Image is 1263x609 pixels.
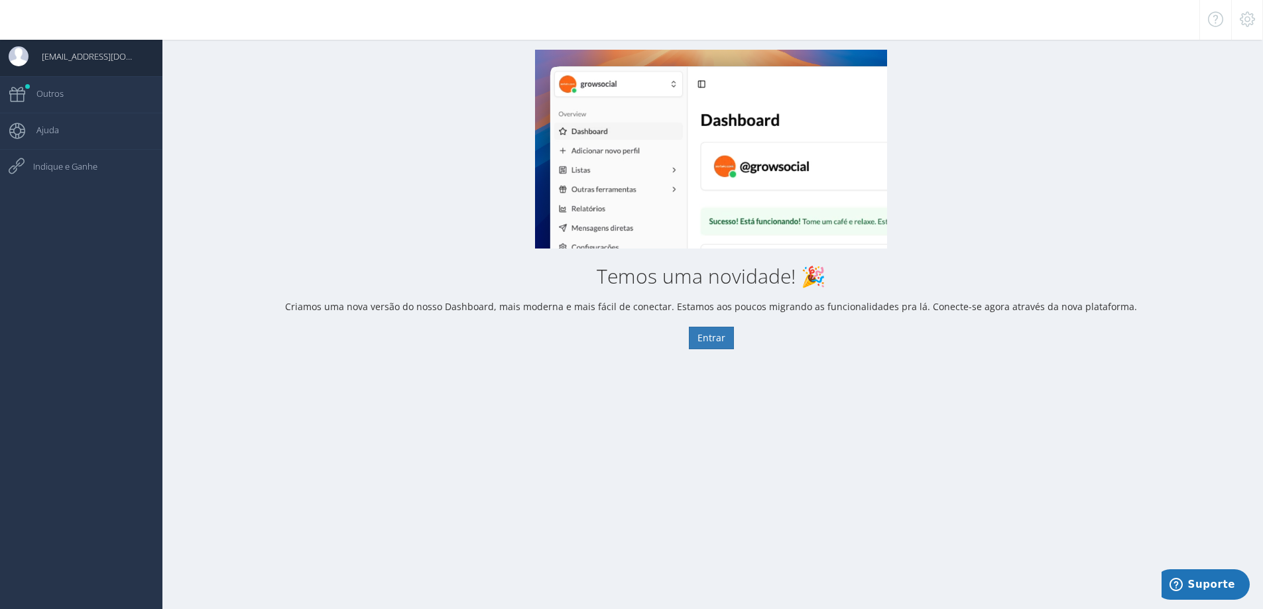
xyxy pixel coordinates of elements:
iframe: Abre um widget para que você possa encontrar mais informações [1162,569,1250,602]
span: Ajuda [23,113,59,146]
span: Outros [23,77,64,110]
h2: Temos uma novidade! 🎉 [159,265,1263,287]
button: Entrar [689,327,734,349]
span: Indique e Ganhe [20,150,97,183]
p: Criamos uma nova versão do nosso Dashboard, mais moderna e mais fácil de conectar. Estamos aos po... [159,300,1263,313]
img: New Dashboard [535,50,886,249]
span: [EMAIL_ADDRESS][DOMAIN_NAME] [29,40,138,73]
img: User Image [9,46,29,66]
